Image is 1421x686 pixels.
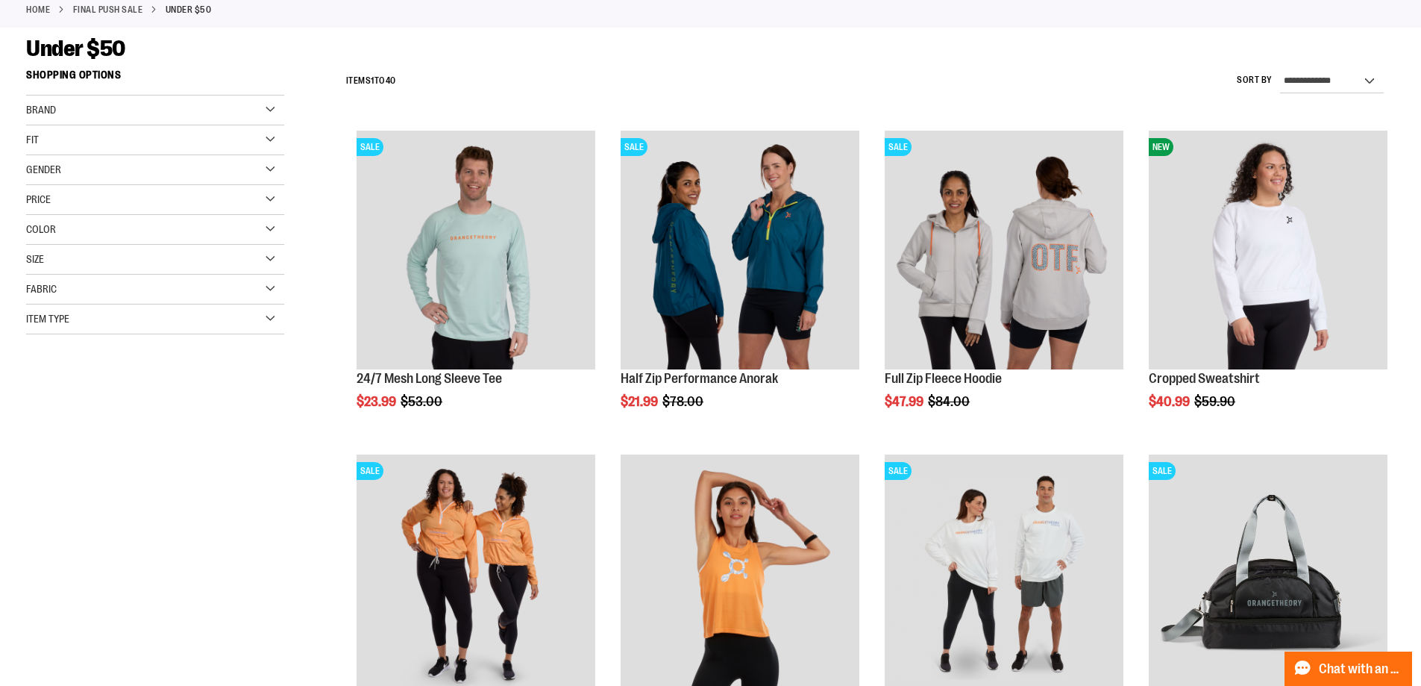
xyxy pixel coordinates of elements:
span: Item Type [26,313,69,325]
a: Main Image of 1457091SALE [885,131,1123,372]
span: $21.99 [621,394,660,409]
a: Cropped Sweatshirt [1149,371,1260,386]
span: Chat with an Expert [1319,662,1403,676]
span: $23.99 [357,394,398,409]
a: Main Image of 1457095SALE [357,131,595,372]
span: Size [26,253,44,265]
a: Half Zip Performance Anorak [621,371,778,386]
span: Under $50 [26,36,125,61]
strong: Shopping Options [26,62,284,96]
img: Main Image of 1457091 [885,131,1123,369]
div: product [349,123,603,447]
span: SALE [885,138,912,156]
span: Brand [26,104,56,116]
span: Price [26,193,51,205]
a: Half Zip Performance AnorakSALE [621,131,859,372]
h2: Items to [346,69,396,93]
div: product [877,123,1131,447]
a: Home [26,3,50,16]
label: Sort By [1237,74,1273,87]
span: $40.99 [1149,394,1192,409]
span: $47.99 [885,394,926,409]
span: SALE [357,462,383,480]
span: SALE [885,462,912,480]
div: product [1141,123,1395,447]
div: product [613,123,867,447]
span: NEW [1149,138,1173,156]
a: Front facing view of Cropped SweatshirtNEW [1149,131,1387,372]
a: 24/7 Mesh Long Sleeve Tee [357,371,502,386]
button: Chat with an Expert [1284,652,1413,686]
span: $53.00 [401,394,445,409]
span: 40 [386,75,396,86]
span: $84.00 [928,394,972,409]
span: $59.90 [1194,394,1238,409]
a: Full Zip Fleece Hoodie [885,371,1002,386]
span: Color [26,223,56,235]
img: Half Zip Performance Anorak [621,131,859,369]
span: Fit [26,134,39,146]
a: FINAL PUSH SALE [73,3,143,16]
span: Gender [26,163,61,175]
span: $78.00 [662,394,706,409]
img: Main Image of 1457095 [357,131,595,369]
span: 1 [371,75,374,86]
span: Fabric [26,283,57,295]
span: SALE [357,138,383,156]
strong: Under $50 [166,3,212,16]
img: Front facing view of Cropped Sweatshirt [1149,131,1387,369]
span: SALE [1149,462,1176,480]
span: SALE [621,138,647,156]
